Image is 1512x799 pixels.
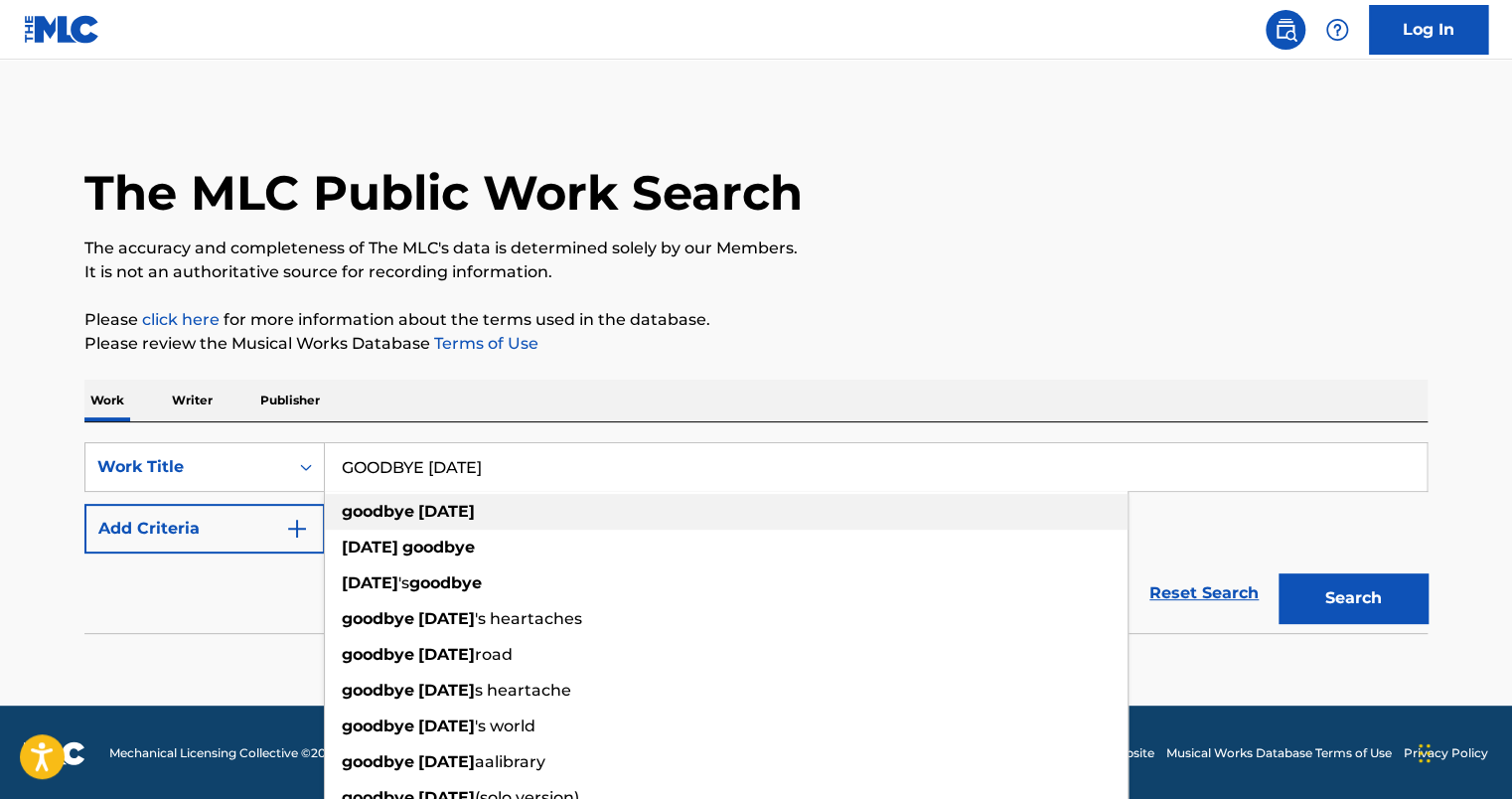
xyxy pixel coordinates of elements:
[84,163,803,223] h1: The MLC Public Work Search
[475,609,582,628] span: 's heartaches
[1325,18,1349,42] img: help
[84,442,1428,633] form: Search Form
[1369,5,1488,55] a: Log In
[342,717,414,735] strong: goodbye
[1413,704,1512,799] iframe: Chat Widget
[84,504,325,554] button: Add Criteria
[342,538,398,557] strong: [DATE]
[84,237,1428,260] p: The accuracy and completeness of The MLC's data is determined solely by our Members.
[409,573,482,592] strong: goodbye
[1274,18,1297,42] img: search
[1404,744,1488,762] a: Privacy Policy
[97,455,276,479] div: Work Title
[342,681,414,700] strong: goodbye
[342,502,414,521] strong: goodbye
[418,502,475,521] strong: [DATE]
[1419,723,1431,783] div: Drag
[1166,744,1392,762] a: Musical Works Database Terms of Use
[1266,10,1305,50] a: Public Search
[418,681,475,700] strong: [DATE]
[475,681,571,700] span: s heartache
[1317,10,1357,50] div: Help
[342,609,414,628] strong: goodbye
[418,752,475,771] strong: [DATE]
[430,334,538,353] a: Terms of Use
[84,380,130,421] p: Work
[24,15,100,44] img: MLC Logo
[342,645,414,664] strong: goodbye
[402,538,475,557] strong: goodbye
[24,741,85,765] img: logo
[342,752,414,771] strong: goodbye
[475,752,545,771] span: aalibrary
[285,517,309,541] img: 9d2ae6d4665cec9f34b9.svg
[166,380,219,421] p: Writer
[1279,573,1428,623] button: Search
[84,260,1428,284] p: It is not an authoritative source for recording information.
[84,308,1428,332] p: Please for more information about the terms used in the database.
[398,573,409,592] span: 's
[84,332,1428,356] p: Please review the Musical Works Database
[418,609,475,628] strong: [DATE]
[475,645,513,664] span: road
[475,717,535,735] span: 's world
[1139,571,1269,615] a: Reset Search
[418,645,475,664] strong: [DATE]
[142,310,220,329] a: click here
[254,380,326,421] p: Publisher
[418,717,475,735] strong: [DATE]
[109,744,340,762] span: Mechanical Licensing Collective © 2025
[342,573,398,592] strong: [DATE]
